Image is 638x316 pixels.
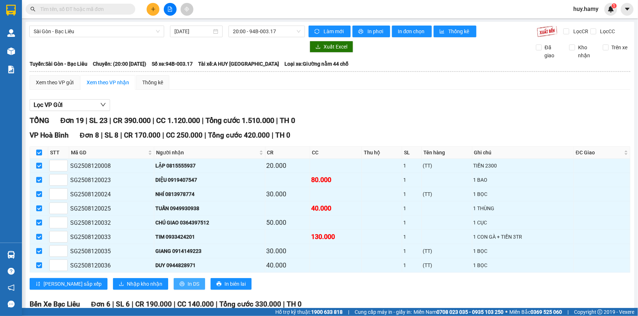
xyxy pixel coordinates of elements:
button: file-add [164,3,177,16]
div: (TT) [423,261,471,269]
div: 40.000 [267,260,309,270]
div: 1 BỌC [473,190,573,198]
span: Chuyến: (20:00 [DATE]) [93,60,146,68]
span: ⚪️ [505,311,507,313]
button: printerIn DS [174,278,205,290]
span: | [272,131,273,139]
span: | [216,300,218,308]
span: sync [314,29,321,35]
span: SL 8 [105,131,118,139]
th: Tên hàng [422,147,472,159]
span: TỔNG [30,116,49,125]
span: huy.hamy [567,4,604,14]
b: Tuyến: Sài Gòn - Bạc Liêu [30,61,87,67]
div: SG2508120036 [70,261,153,270]
span: plus [151,7,156,12]
span: CR 390.000 [113,116,151,125]
span: Đã giao [542,43,564,59]
img: warehouse-icon [7,47,15,55]
span: caret-down [624,6,631,12]
span: 1 [613,3,615,8]
th: Ghi chú [472,147,574,159]
span: Thống kê [449,27,471,35]
span: SL 6 [116,300,130,308]
span: TH 0 [287,300,302,308]
div: LẬP 0815555937 [155,162,264,170]
span: copyright [597,309,603,315]
td: SG2508120023 [69,173,154,187]
div: SG2508120025 [70,204,153,213]
span: Sài Gòn - Bạc Liêu [34,26,160,37]
span: question-circle [8,268,15,275]
span: Cung cấp máy in - giấy in: [355,308,412,316]
div: Xem theo VP gửi [36,78,73,86]
img: icon-new-feature [608,6,614,12]
span: | [202,116,204,125]
button: downloadXuất Excel [310,41,353,53]
span: Tổng cước 1.510.000 [205,116,274,125]
span: Đơn 8 [80,131,99,139]
span: download [316,44,321,50]
td: SG2508120036 [69,258,154,273]
div: 30.000 [267,189,309,199]
button: caret-down [621,3,634,16]
span: CC 250.000 [166,131,203,139]
span: Miền Nam [414,308,503,316]
span: Số xe: 94B-003.17 [152,60,193,68]
button: plus [147,3,159,16]
span: | [101,131,103,139]
span: Miền Bắc [509,308,562,316]
span: ĐC Giao [576,149,623,157]
span: CC 140.000 [177,300,214,308]
div: 1 [403,261,420,269]
th: SL [402,147,422,159]
button: sort-ascending[PERSON_NAME] sắp xếp [30,278,107,290]
span: | [567,308,569,316]
span: | [86,116,87,125]
span: download [119,281,124,287]
img: warehouse-icon [7,29,15,37]
span: In đơn chọn [398,27,426,35]
div: 30.000 [267,246,309,256]
div: 1 BỌC [473,247,573,255]
img: solution-icon [7,66,15,73]
span: Làm mới [324,27,345,35]
div: 1 [403,190,420,198]
span: | [283,300,285,308]
th: CC [310,147,362,159]
div: CHÚ GIAO 0364397512 [155,219,264,227]
div: (TT) [423,247,471,255]
span: TH 0 [275,131,290,139]
span: sort-ascending [35,281,41,287]
button: Lọc VP Gửi [30,99,110,111]
div: 1 [403,247,420,255]
span: CR 190.000 [135,300,172,308]
span: notification [8,284,15,291]
div: 20.000 [267,161,309,171]
span: Nhập kho nhận [127,280,162,288]
td: SG2508120032 [69,216,154,230]
button: In đơn chọn [392,26,432,37]
span: Lọc VP Gửi [34,100,63,109]
div: 1 THÙNG [473,204,573,212]
span: | [152,116,154,125]
span: In DS [188,280,199,288]
span: Kho nhận [575,43,597,59]
span: | [120,131,122,139]
div: 1 BAO [473,176,573,184]
span: [PERSON_NAME] sắp xếp [44,280,102,288]
div: 130.000 [311,232,360,242]
span: Tổng cước 330.000 [219,300,281,308]
span: Hỗ trợ kỹ thuật: [275,308,343,316]
div: 1 CỤC [473,219,573,227]
div: 1 [403,176,420,184]
div: DUY 0944828971 [155,261,264,269]
div: SG2508120033 [70,232,153,242]
button: syncLàm mới [309,26,351,37]
span: message [8,301,15,308]
button: downloadNhập kho nhận [113,278,168,290]
span: | [162,131,164,139]
span: printer [180,281,185,287]
span: | [112,300,114,308]
input: 12/08/2025 [174,27,212,35]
